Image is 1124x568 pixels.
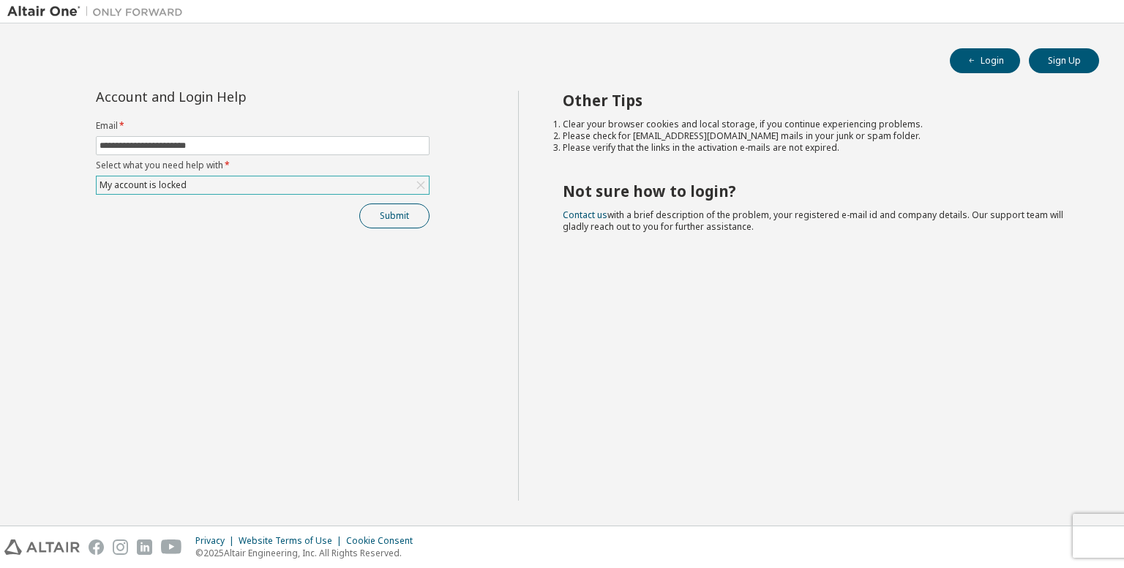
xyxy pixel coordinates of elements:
[137,539,152,555] img: linkedin.svg
[96,91,363,102] div: Account and Login Help
[96,160,430,171] label: Select what you need help with
[563,119,1074,130] li: Clear your browser cookies and local storage, if you continue experiencing problems.
[563,130,1074,142] li: Please check for [EMAIL_ADDRESS][DOMAIN_NAME] mails in your junk or spam folder.
[161,539,182,555] img: youtube.svg
[89,539,104,555] img: facebook.svg
[195,547,421,559] p: © 2025 Altair Engineering, Inc. All Rights Reserved.
[1029,48,1099,73] button: Sign Up
[96,120,430,132] label: Email
[97,177,189,193] div: My account is locked
[346,535,421,547] div: Cookie Consent
[563,91,1074,110] h2: Other Tips
[7,4,190,19] img: Altair One
[195,535,239,547] div: Privacy
[563,182,1074,201] h2: Not sure how to login?
[97,176,429,194] div: My account is locked
[563,142,1074,154] li: Please verify that the links in the activation e-mails are not expired.
[4,539,80,555] img: altair_logo.svg
[950,48,1020,73] button: Login
[239,535,346,547] div: Website Terms of Use
[113,539,128,555] img: instagram.svg
[563,209,1063,233] span: with a brief description of the problem, your registered e-mail id and company details. Our suppo...
[359,203,430,228] button: Submit
[563,209,607,221] a: Contact us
